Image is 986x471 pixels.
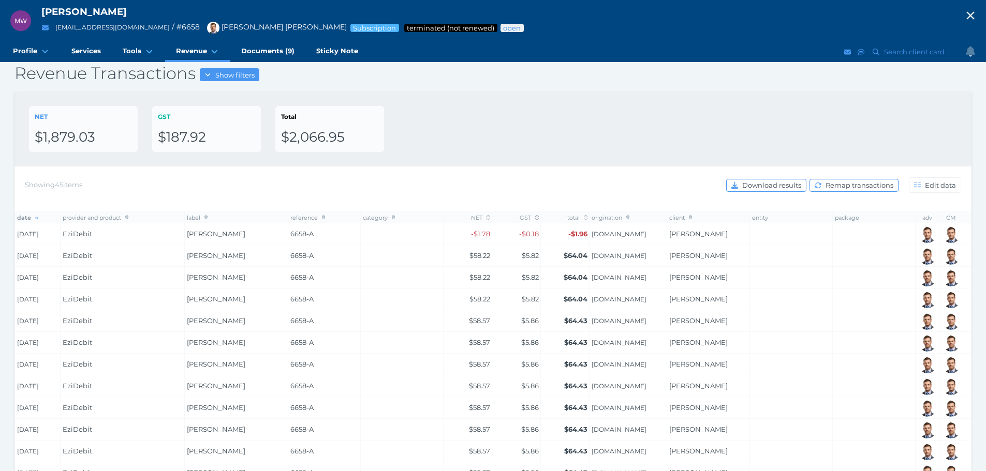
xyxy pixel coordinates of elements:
span: [DOMAIN_NAME] [592,404,665,412]
span: NET [471,214,490,221]
span: [DOMAIN_NAME] [592,317,665,325]
img: Brad Bond [943,269,960,286]
span: [PERSON_NAME] [187,360,245,368]
span: [DOMAIN_NAME] [592,339,665,347]
td: BradleyBond.cm [590,332,667,354]
span: 6658-A [290,316,359,326]
span: Total [281,113,297,120]
span: provider and product [63,214,129,221]
span: $58.22 [469,251,490,260]
button: Email [843,45,853,58]
span: [DOMAIN_NAME] [592,426,665,434]
span: $64.43 [564,316,587,325]
span: 6658-A [290,294,359,305]
span: $64.43 [564,447,587,455]
img: Brad Bond [919,225,936,243]
span: [PERSON_NAME] [187,316,245,325]
span: [PERSON_NAME] [41,6,127,18]
td: [DATE] [15,419,61,440]
span: $5.82 [522,251,539,260]
td: 6658-A [288,223,361,245]
span: Search client card [882,48,949,56]
td: [DATE] [15,354,61,375]
span: Advice status: Review not yet booked in [503,24,522,32]
span: -$1.96 [568,230,587,238]
td: [DATE] [15,397,61,419]
td: 6658-A [288,310,361,332]
span: $58.57 [469,338,490,346]
td: BradleyBond.cm [590,419,667,440]
span: Profile [13,47,37,55]
span: Show filters [213,71,259,79]
span: [PERSON_NAME] [187,382,245,390]
div: $2,066.95 [281,129,378,146]
span: EziDebit [63,316,92,325]
span: $58.57 [469,316,490,325]
span: $5.86 [521,360,539,368]
img: Brad Bond [943,291,960,308]
span: Remap transactions [823,181,898,189]
span: $58.57 [469,360,490,368]
td: 6658-A [288,288,361,310]
span: [PERSON_NAME] [187,295,245,303]
a: [PERSON_NAME] [669,251,728,260]
img: Brad Bond [943,356,960,373]
span: EziDebit [63,338,92,346]
span: client [669,214,693,221]
a: [PERSON_NAME] [669,230,728,238]
td: [DATE] [15,332,61,354]
span: [PERSON_NAME] [187,425,245,433]
span: $5.82 [522,295,539,303]
span: $5.86 [521,316,539,325]
img: Brad Bond [919,421,936,438]
span: $5.86 [521,338,539,346]
span: EziDebit [63,295,92,303]
img: Brad Bond [919,377,936,395]
span: [PERSON_NAME] [PERSON_NAME] [202,22,347,32]
span: 6658-A [290,424,359,435]
span: [DOMAIN_NAME] [592,360,665,369]
span: 6658-A [290,272,359,283]
span: 6658-A [290,403,359,413]
span: total [567,214,587,221]
span: $64.43 [564,403,587,412]
span: -$1.78 [471,230,490,238]
td: [DATE] [15,245,61,267]
span: $64.43 [564,338,587,346]
span: $64.04 [564,273,587,281]
img: Brad Bond [919,399,936,417]
span: [PERSON_NAME] [187,403,245,412]
span: $58.22 [469,273,490,281]
a: [PERSON_NAME] [669,360,728,368]
td: BradleyBond.cm [590,288,667,310]
span: $5.86 [521,425,539,433]
span: [DOMAIN_NAME] [592,382,665,390]
td: [DATE] [15,267,61,288]
h2: Revenue Transactions [14,63,972,84]
span: 6658-A [290,251,359,261]
img: Brad Bond [919,291,936,308]
button: Email [39,21,52,34]
span: $58.57 [469,425,490,433]
span: date [17,214,39,221]
img: Brad Bond [943,421,960,438]
img: Brad Bond [919,334,936,352]
span: MW [14,17,27,25]
span: / # 6658 [172,22,200,32]
button: Remap transactions [810,179,899,192]
span: Edit data [923,181,961,189]
span: EziDebit [63,273,92,281]
span: $64.04 [564,251,587,260]
img: Brad Bond [943,312,960,330]
td: BradleyBond.cm [590,223,667,245]
img: Brad Bond [919,356,936,373]
td: 6658-A [288,332,361,354]
td: [DATE] [15,375,61,397]
span: $58.22 [469,295,490,303]
span: [DOMAIN_NAME] [592,274,665,282]
a: [PERSON_NAME] [669,425,728,433]
td: BradleyBond.cm [590,310,667,332]
span: EziDebit [63,230,92,238]
span: $58.57 [469,403,490,412]
span: 6658-A [290,338,359,348]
